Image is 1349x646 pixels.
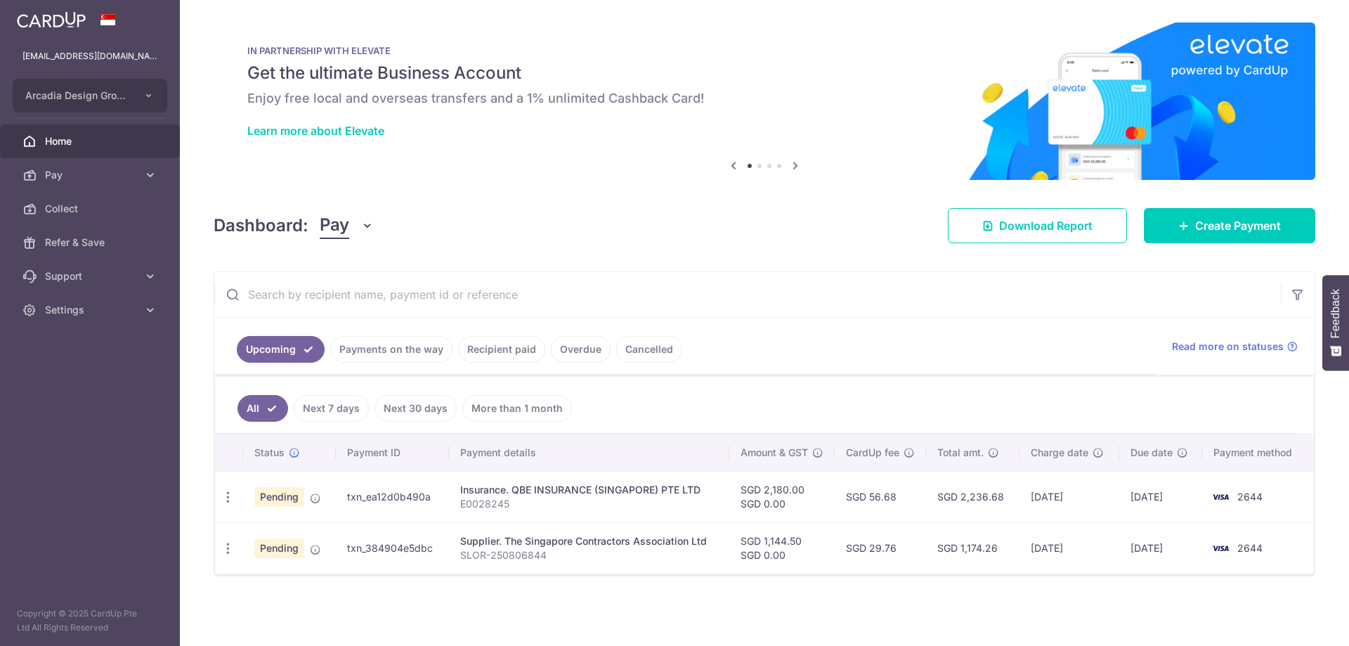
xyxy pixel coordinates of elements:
span: Create Payment [1195,217,1281,234]
h4: Dashboard: [214,213,308,238]
span: Pending [254,538,304,558]
span: Total amt. [937,446,984,460]
span: Due date [1130,446,1173,460]
span: Read more on statuses [1172,340,1284,354]
a: Cancelled [616,336,682,363]
td: [DATE] [1119,471,1203,522]
span: Charge date [1031,446,1088,460]
span: Pay [320,212,349,239]
a: Recipient paid [458,336,545,363]
a: Read more on statuses [1172,340,1298,354]
p: [EMAIL_ADDRESS][DOMAIN_NAME] [22,49,157,63]
span: Arcadia Design Group Pte Ltd [25,89,129,103]
a: Next 30 days [374,395,457,422]
th: Payment details [449,434,729,471]
a: Next 7 days [294,395,369,422]
a: All [237,395,288,422]
td: SGD 56.68 [835,471,926,522]
th: Payment method [1202,434,1314,471]
a: Payments on the way [330,336,452,363]
span: CardUp fee [846,446,899,460]
span: Amount & GST [741,446,808,460]
input: Search by recipient name, payment id or reference [214,272,1281,317]
a: More than 1 month [462,395,572,422]
td: SGD 2,236.68 [926,471,1019,522]
span: 2644 [1237,491,1263,503]
span: Pending [254,487,304,507]
span: Pay [45,168,138,182]
p: IN PARTNERSHIP WITH ELEVATE [247,45,1282,56]
th: Payment ID [336,434,449,471]
span: Status [254,446,285,460]
td: txn_ea12d0b490a [336,471,449,522]
img: Bank Card [1206,540,1234,557]
div: Supplier. The Singapore Contractors Association Ltd [460,534,718,548]
img: Bank Card [1206,489,1234,505]
img: CardUp [17,11,86,28]
td: SGD 1,174.26 [926,522,1019,574]
td: txn_384904e5dbc [336,522,449,574]
button: Arcadia Design Group Pte Ltd [13,79,167,112]
h6: Enjoy free local and overseas transfers and a 1% unlimited Cashback Card! [247,90,1282,107]
button: Feedback - Show survey [1322,275,1349,370]
td: [DATE] [1019,471,1119,522]
a: Learn more about Elevate [247,124,384,138]
p: SLOR-250806844 [460,548,718,562]
span: 2644 [1237,542,1263,554]
td: SGD 29.76 [835,522,926,574]
a: Overdue [551,336,611,363]
span: Refer & Save [45,235,138,250]
span: Support [45,269,138,283]
td: SGD 1,144.50 SGD 0.00 [729,522,835,574]
td: [DATE] [1119,522,1203,574]
p: E0028245 [460,497,718,511]
img: Renovation banner [214,22,1315,180]
div: Insurance. QBE INSURANCE (SINGAPORE) PTE LTD [460,483,718,497]
td: [DATE] [1019,522,1119,574]
button: Pay [320,212,374,239]
span: Home [45,134,138,148]
span: Settings [45,303,138,317]
h5: Get the ultimate Business Account [247,62,1282,84]
span: Collect [45,202,138,216]
span: Download Report [999,217,1093,234]
span: Feedback [1329,289,1342,338]
iframe: Opens a widget where you can find more information [1259,604,1335,639]
a: Upcoming [237,336,325,363]
a: Download Report [948,208,1127,243]
a: Create Payment [1144,208,1315,243]
td: SGD 2,180.00 SGD 0.00 [729,471,835,522]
